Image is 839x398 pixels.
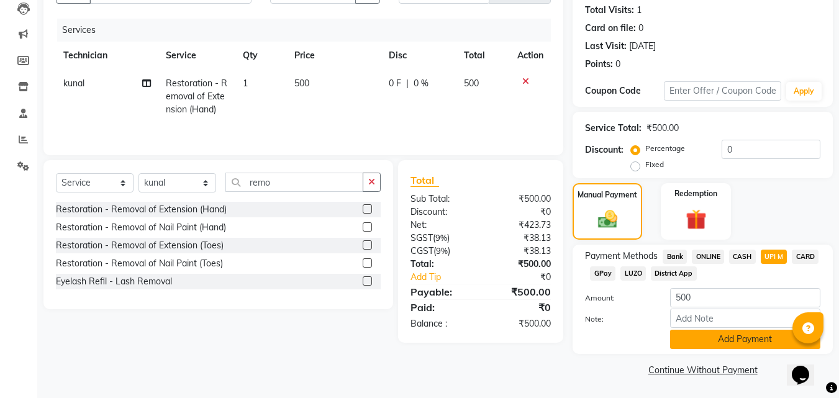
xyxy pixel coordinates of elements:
a: Add Tip [401,271,494,284]
span: UPI M [761,250,787,264]
span: Bank [663,250,687,264]
div: Eyelash Refil - Lash Removal [56,275,172,288]
div: ₹0 [481,300,560,315]
span: SGST [410,232,433,243]
th: Total [456,42,510,70]
label: Amount: [576,292,660,304]
div: 0 [615,58,620,71]
img: _gift.svg [679,207,713,232]
div: Balance : [401,317,481,330]
span: CASH [729,250,756,264]
label: Manual Payment [578,189,637,201]
span: 9% [435,233,447,243]
div: ₹500.00 [481,192,560,206]
input: Add Note [670,309,820,328]
div: Restoration - Removal of Nail Paint (Toes) [56,257,223,270]
div: ₹0 [494,271,561,284]
div: ( ) [401,245,481,258]
div: 1 [637,4,642,17]
span: CGST [410,245,433,256]
div: 0 [638,22,643,35]
span: 0 % [414,77,429,90]
label: Fixed [645,159,664,170]
div: ₹423.73 [481,219,560,232]
div: Discount: [401,206,481,219]
th: Service [158,42,235,70]
span: 0 F [389,77,401,90]
div: ₹500.00 [481,317,560,330]
span: 9% [436,246,448,256]
div: Card on file: [585,22,636,35]
div: Discount: [585,143,624,156]
div: Services [57,19,560,42]
label: Redemption [674,188,717,199]
th: Price [287,42,381,70]
span: 500 [464,78,479,89]
div: Paid: [401,300,481,315]
div: Restoration - Removal of Nail Paint (Hand) [56,221,226,234]
div: Sub Total: [401,192,481,206]
div: [DATE] [629,40,656,53]
input: Enter Offer / Coupon Code [664,81,781,101]
a: Continue Without Payment [575,364,830,377]
input: Amount [670,288,820,307]
span: GPay [590,266,615,281]
img: _cash.svg [592,208,624,230]
span: Payment Methods [585,250,658,263]
div: Payable: [401,284,481,299]
div: ( ) [401,232,481,245]
div: Total: [401,258,481,271]
span: kunal [63,78,84,89]
label: Percentage [645,143,685,154]
div: Restoration - Removal of Extension (Toes) [56,239,224,252]
button: Apply [786,82,822,101]
span: 500 [294,78,309,89]
div: ₹500.00 [481,284,560,299]
span: CARD [792,250,819,264]
div: Net: [401,219,481,232]
button: Add Payment [670,330,820,349]
div: ₹500.00 [646,122,679,135]
span: 1 [243,78,248,89]
span: ONLINE [692,250,724,264]
th: Qty [235,42,287,70]
div: Service Total: [585,122,642,135]
div: Points: [585,58,613,71]
div: ₹38.13 [481,232,560,245]
span: Total [410,174,439,187]
div: Last Visit: [585,40,627,53]
span: LUZO [620,266,646,281]
div: ₹0 [481,206,560,219]
th: Action [510,42,551,70]
div: ₹500.00 [481,258,560,271]
div: Restoration - Removal of Extension (Hand) [56,203,227,216]
div: Total Visits: [585,4,634,17]
span: District App [651,266,697,281]
th: Disc [381,42,456,70]
label: Note: [576,314,660,325]
div: ₹38.13 [481,245,560,258]
input: Search or Scan [225,173,363,192]
th: Technician [56,42,158,70]
div: Coupon Code [585,84,663,97]
span: | [406,77,409,90]
iframe: chat widget [787,348,827,386]
span: Restoration - Removal of Extension (Hand) [166,78,227,115]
